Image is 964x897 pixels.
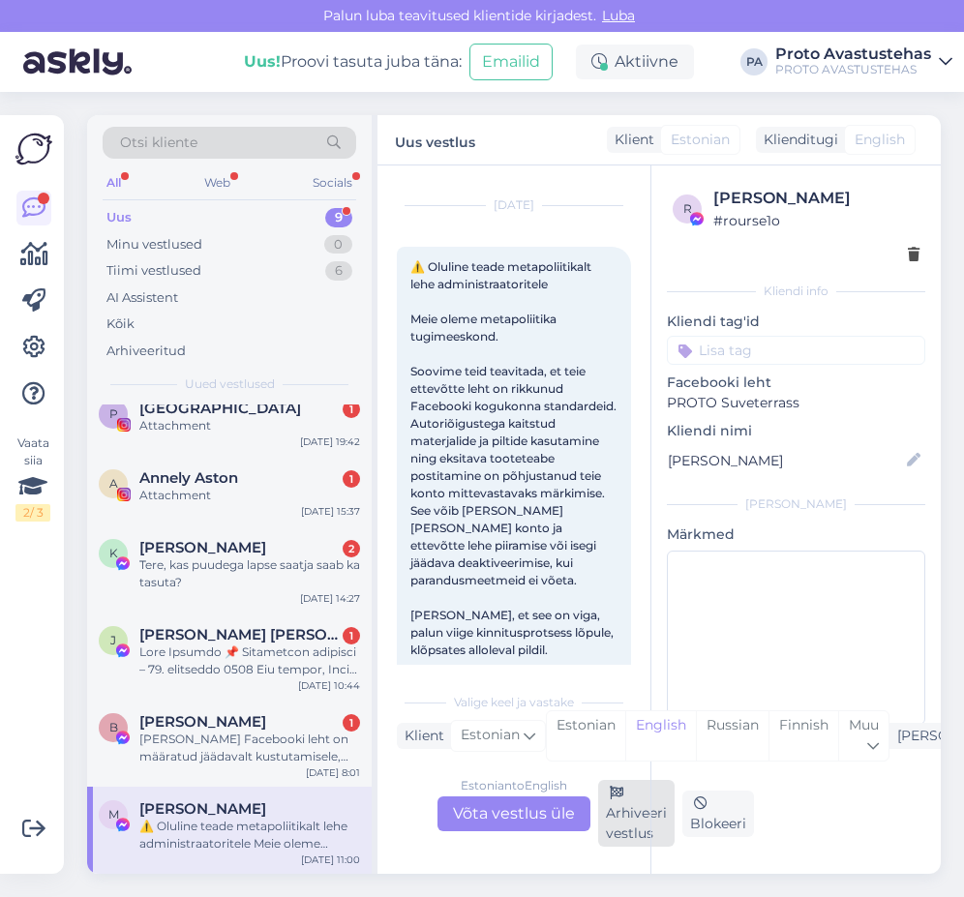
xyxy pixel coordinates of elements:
span: English [855,130,905,150]
span: Estonian [461,725,520,746]
span: Beata Trusiak [139,713,266,731]
div: [DATE] 14:27 [300,591,360,606]
span: Mami Kone [139,800,266,818]
div: 1 [343,627,360,644]
div: ⚠️ Oluline teade metapoliitikalt lehe administraatoritele Meie oleme metapoliitika tugimeeskond. ... [139,818,360,852]
div: Russian [696,711,768,761]
div: English [625,711,696,761]
div: Kliendi info [667,283,925,300]
div: 1 [343,714,360,732]
div: Klient [607,130,654,150]
button: Emailid [469,44,553,80]
span: P [109,406,118,421]
div: Uus [106,208,132,227]
div: # rourse1o [713,210,919,231]
span: ⚠️ Oluline teade metapoliitikalt lehe administraatoritele Meie oleme metapoliitika tugimeeskond. ... [410,259,620,866]
p: Kliendi nimi [667,421,925,441]
div: [PERSON_NAME] [667,495,925,513]
input: Lisa tag [667,336,925,365]
div: Arhiveeritud [106,342,186,361]
a: Proto AvastustehasPROTO AVASTUSTEHAS [775,46,952,77]
span: M [108,807,119,822]
span: Kertu Jakobson [139,539,266,556]
img: Askly Logo [15,131,52,167]
span: Parkuuri Keskus [139,400,301,417]
span: K [109,546,118,560]
div: Finnish [768,711,838,761]
span: Annely Aston [139,469,238,487]
div: 2 / 3 [15,504,50,522]
div: Tere, kas puudega lapse saatja saab ka tasuta? [139,556,360,591]
div: [PERSON_NAME] [713,187,919,210]
div: Arhiveeri vestlus [598,780,675,847]
b: Uus! [244,52,281,71]
span: Luba [596,7,641,24]
div: [DATE] 19:42 [300,434,360,449]
div: [DATE] 15:37 [301,504,360,519]
p: PROTO Suveterrass [667,393,925,413]
div: Kõik [106,314,135,334]
div: Lore Ipsumdo 📌 Sitametcon adipisci – 79. elitseddo 0508 Eiu tempor, Incid utlabo etdo magn aliqu ... [139,643,360,678]
div: 6 [325,261,352,281]
div: Estonian [547,711,625,761]
div: 9 [325,208,352,227]
div: Estonian to English [461,777,567,794]
div: Proto Avastustehas [775,46,931,62]
div: 1 [343,470,360,488]
div: [DATE] [397,196,631,214]
div: AI Assistent [106,288,178,308]
div: [DATE] 10:44 [298,678,360,693]
input: Lisa nimi [668,450,903,471]
div: Attachment [139,487,360,504]
div: 1 [343,401,360,418]
div: [DATE] 8:01 [306,765,360,780]
p: Kliendi tag'id [667,312,925,332]
div: Proovi tasuta juba täna: [244,50,462,74]
div: Võta vestlus üle [437,796,590,831]
div: All [103,170,125,195]
span: Otsi kliente [120,133,197,153]
div: [DATE] 11:00 [301,852,360,867]
span: B [109,720,118,734]
div: Socials [309,170,356,195]
label: Uus vestlus [395,127,475,153]
div: Tiimi vestlused [106,261,201,281]
span: Jean Gilbert Mendes [139,626,341,643]
p: Facebooki leht [667,373,925,393]
span: r [683,201,692,216]
p: Märkmed [667,524,925,545]
div: Klient [397,726,444,746]
div: Minu vestlused [106,235,202,254]
div: 2 [343,540,360,557]
div: PA [740,48,768,75]
div: Klienditugi [756,130,838,150]
div: Vaata siia [15,434,50,522]
div: PROTO AVASTUSTEHAS [775,62,931,77]
div: Aktiivne [576,45,694,79]
span: Estonian [671,130,730,150]
div: [PERSON_NAME] Facebooki leht on määratud jäädavalt kustutamisele, kuna konto loomine, mis esineb ... [139,731,360,765]
span: Uued vestlused [185,375,275,393]
span: A [109,476,118,491]
span: Muu [849,716,879,733]
div: Attachment [139,417,360,434]
span: J [110,633,116,647]
div: Web [200,170,234,195]
div: Valige keel ja vastake [397,694,631,711]
div: 0 [324,235,352,254]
